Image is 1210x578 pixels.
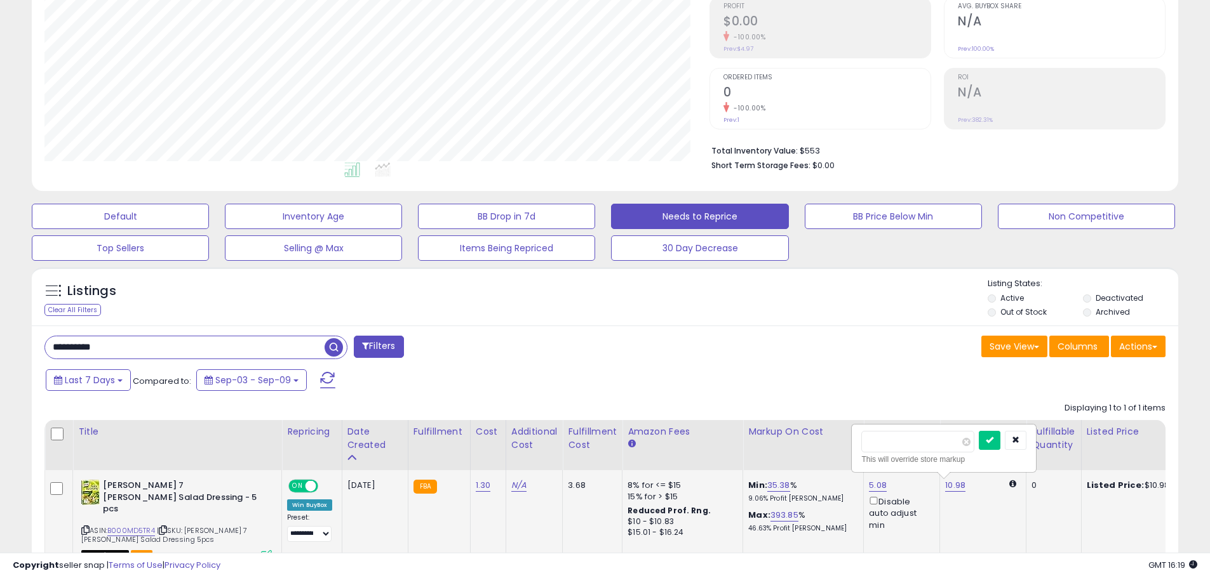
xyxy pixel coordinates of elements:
span: Columns [1058,340,1098,353]
div: Additional Cost [511,425,558,452]
img: 51qM+nmMKWL._SL40_.jpg [81,480,100,505]
div: $10 - $10.83 [628,516,733,527]
a: 10.98 [945,479,965,492]
button: Sep-03 - Sep-09 [196,369,307,391]
div: % [748,509,854,533]
small: Prev: $4.97 [723,45,753,53]
small: Prev: 100.00% [958,45,994,53]
span: ON [290,481,306,492]
span: Profit [723,3,931,10]
span: Last 7 Days [65,374,115,386]
h2: $0.00 [723,14,931,31]
h2: 0 [723,85,931,102]
small: FBA [413,480,437,494]
div: Fulfillable Quantity [1032,425,1075,452]
a: N/A [511,479,527,492]
li: $553 [711,142,1156,157]
button: Selling @ Max [225,235,402,261]
span: OFF [316,481,337,492]
label: Out of Stock [1000,306,1047,317]
th: The percentage added to the cost of goods (COGS) that forms the calculator for Min & Max prices. [743,420,864,470]
span: | SKU: [PERSON_NAME] 7 [PERSON_NAME] Salad Dressing 5pcs [81,525,248,544]
a: B000MD5TR4 [107,525,155,536]
div: seller snap | | [13,560,220,572]
b: Max: [748,509,770,521]
span: Avg. Buybox Share [958,3,1165,10]
div: Date Created [347,425,403,452]
button: 30 Day Decrease [611,235,788,261]
p: 9.06% Profit [PERSON_NAME] [748,494,854,503]
a: 35.38 [767,479,790,492]
div: [DATE] [347,480,398,491]
b: Short Term Storage Fees: [711,160,810,171]
button: Columns [1049,336,1109,357]
h2: N/A [958,85,1165,102]
div: This will override store markup [861,453,1026,466]
small: Prev: 1 [723,116,739,124]
button: BB Drop in 7d [418,204,595,229]
p: Listing States: [988,278,1178,290]
span: Compared to: [133,375,191,387]
div: ASIN: [81,480,272,560]
small: Amazon Fees. [628,438,635,450]
div: Preset: [287,513,332,542]
div: Fulfillment Cost [568,425,617,452]
a: 393.85 [770,509,798,522]
b: [PERSON_NAME] 7 [PERSON_NAME] Salad Dressing - 5 pcs [103,480,257,518]
span: All listings that are currently out of stock and unavailable for purchase on Amazon [81,550,129,561]
b: Total Inventory Value: [711,145,798,156]
div: 0 [1032,480,1071,491]
label: Active [1000,292,1024,303]
span: ROI [958,74,1165,81]
a: Terms of Use [109,559,163,571]
button: Non Competitive [998,204,1175,229]
button: Actions [1111,336,1166,357]
h5: Listings [67,282,116,300]
div: Win BuyBox [287,499,332,511]
label: Archived [1096,306,1130,317]
div: Amazon Fees [628,425,737,438]
div: Displaying 1 to 1 of 1 items [1065,402,1166,414]
small: -100.00% [729,103,765,113]
button: Top Sellers [32,235,209,261]
strong: Copyright [13,559,59,571]
b: Listed Price: [1087,479,1145,491]
small: -100.00% [729,32,765,42]
div: Repricing [287,425,337,438]
div: Disable auto adjust min [869,494,930,531]
div: Listed Price [1087,425,1197,438]
button: Needs to Reprice [611,204,788,229]
div: % [748,480,854,503]
span: Sep-03 - Sep-09 [215,374,291,386]
div: Markup on Cost [748,425,858,438]
span: 2025-09-17 16:19 GMT [1148,559,1197,571]
div: 15% for > $15 [628,491,733,502]
b: Min: [748,479,767,491]
p: 46.63% Profit [PERSON_NAME] [748,524,854,533]
b: Reduced Prof. Rng. [628,505,711,516]
a: 1.30 [476,479,491,492]
button: Default [32,204,209,229]
button: Inventory Age [225,204,402,229]
div: 3.68 [568,480,612,491]
button: BB Price Below Min [805,204,982,229]
label: Deactivated [1096,292,1143,303]
div: Clear All Filters [44,304,101,316]
button: Last 7 Days [46,369,131,391]
button: Save View [981,336,1047,357]
h2: N/A [958,14,1165,31]
div: Fulfillment [413,425,465,438]
button: Items Being Repriced [418,235,595,261]
div: Cost [476,425,501,438]
a: Privacy Policy [165,559,220,571]
div: $10.98 [1087,480,1192,491]
div: Title [78,425,276,438]
a: 5.08 [869,479,887,492]
small: Prev: 382.31% [958,116,993,124]
span: $0.00 [812,159,835,171]
span: FBA [131,550,152,561]
div: 8% for <= $15 [628,480,733,491]
span: Ordered Items [723,74,931,81]
div: $15.01 - $16.24 [628,527,733,538]
button: Filters [354,336,403,358]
